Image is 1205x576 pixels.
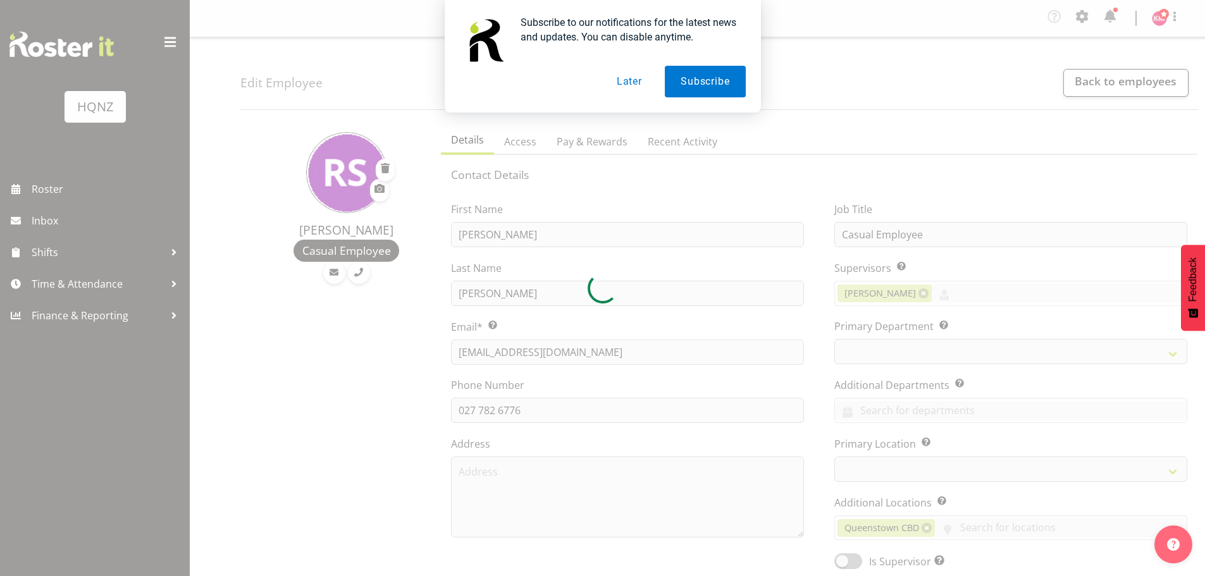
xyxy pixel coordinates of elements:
[1181,245,1205,331] button: Feedback - Show survey
[665,66,745,97] button: Subscribe
[1187,257,1199,302] span: Feedback
[601,66,658,97] button: Later
[510,15,746,44] div: Subscribe to our notifications for the latest news and updates. You can disable anytime.
[460,15,510,66] img: notification icon
[1167,538,1180,551] img: help-xxl-2.png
